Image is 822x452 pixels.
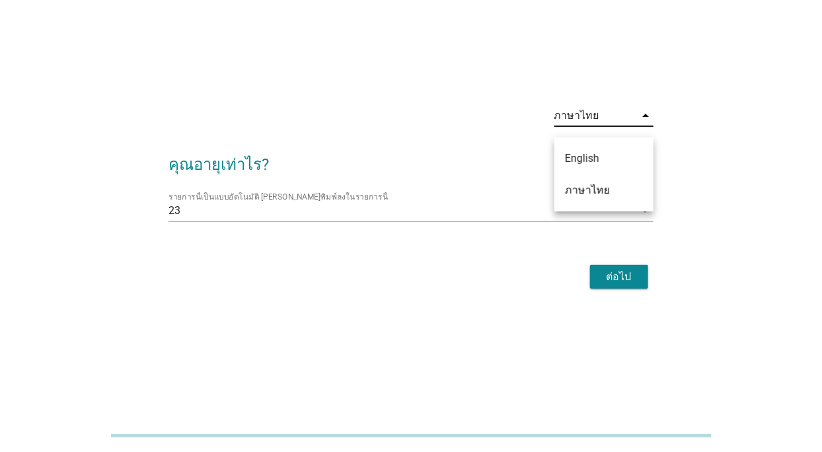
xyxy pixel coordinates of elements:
[168,205,180,217] span: 23
[601,269,638,285] div: ต่อไป
[554,110,599,122] div: ภาษาไทย
[565,151,643,167] div: English
[180,200,634,221] input: รายการนี้เป็นแบบอัตโนมัติ คุณสามารถพิมพ์ลงในรายการนี้
[168,139,653,176] h2: คุณอายุเท่าไร?
[565,182,643,198] div: ภาษาไทย
[638,108,654,124] i: arrow_drop_down
[590,265,648,289] button: ต่อไป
